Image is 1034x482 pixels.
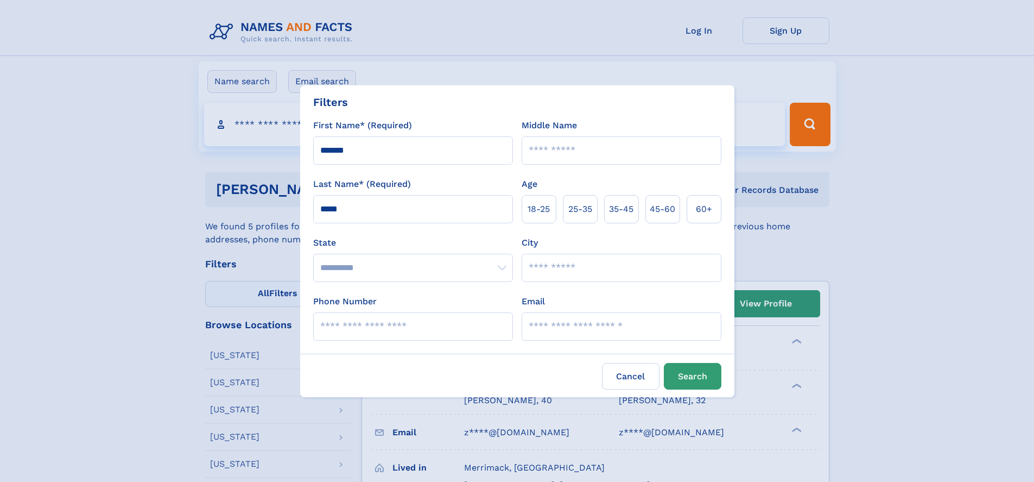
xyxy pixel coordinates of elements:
[522,236,538,249] label: City
[313,94,348,110] div: Filters
[522,178,537,191] label: Age
[696,203,712,216] span: 60+
[522,295,545,308] label: Email
[664,363,721,390] button: Search
[522,119,577,132] label: Middle Name
[313,295,377,308] label: Phone Number
[313,178,411,191] label: Last Name* (Required)
[568,203,592,216] span: 25‑35
[313,236,513,249] label: State
[313,119,412,132] label: First Name* (Required)
[602,363,659,390] label: Cancel
[528,203,550,216] span: 18‑25
[609,203,633,216] span: 35‑45
[650,203,675,216] span: 45‑60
